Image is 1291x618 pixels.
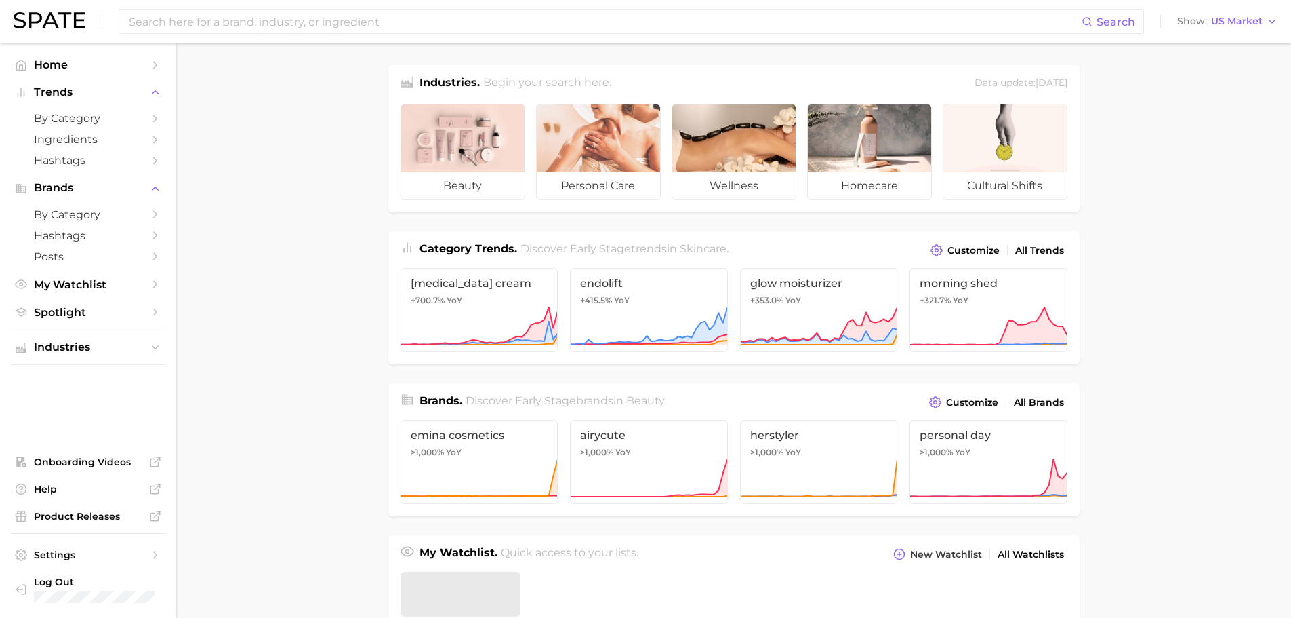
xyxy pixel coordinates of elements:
button: New Watchlist [890,545,985,564]
span: YoY [614,295,630,306]
a: Onboarding Videos [11,452,165,472]
span: >1,000% [750,447,783,457]
input: Search here for a brand, industry, or ingredient [127,10,1082,33]
span: Home [34,58,142,71]
div: Data update: [DATE] [975,75,1067,93]
span: >1,000% [580,447,613,457]
a: All Watchlists [994,545,1067,564]
span: +700.7% [411,295,445,305]
a: Log out. Currently logged in with e-mail ltal@gattefossecorp.com. [11,572,165,607]
span: Trends [34,86,142,98]
button: Customize [926,393,1001,412]
a: Hashtags [11,225,165,246]
a: Help [11,479,165,499]
span: herstyler [750,429,888,442]
span: US Market [1211,18,1263,25]
a: personal care [536,104,661,200]
span: by Category [34,208,142,221]
span: Category Trends . [419,242,517,255]
button: Industries [11,337,165,358]
span: Product Releases [34,510,142,522]
span: +415.5% [580,295,612,305]
span: All Trends [1015,245,1064,256]
button: Trends [11,82,165,102]
a: cultural shifts [943,104,1067,200]
span: New Watchlist [910,549,982,560]
span: Industries [34,341,142,353]
span: My Watchlist [34,278,142,291]
h1: My Watchlist. [419,545,497,564]
span: YoY [615,447,631,458]
a: All Brands [1010,393,1067,412]
span: Customize [947,245,1000,256]
span: Show [1177,18,1207,25]
a: airycute>1,000% YoY [570,420,728,504]
a: herstyler>1,000% YoY [740,420,898,504]
a: beauty [401,104,525,200]
a: Home [11,54,165,75]
h1: Industries. [419,75,480,93]
span: Spotlight [34,306,142,319]
span: endolift [580,277,718,290]
span: Brands . [419,394,462,407]
span: YoY [446,447,462,458]
span: All Watchlists [998,549,1064,560]
img: SPATE [14,12,85,28]
span: airycute [580,429,718,442]
span: YoY [785,295,801,306]
span: emina cosmetics [411,429,548,442]
a: endolift+415.5% YoY [570,268,728,352]
span: Log Out [34,576,155,588]
span: YoY [447,295,462,306]
span: YoY [953,295,968,306]
a: glow moisturizer+353.0% YoY [740,268,898,352]
span: +321.7% [920,295,951,305]
span: morning shed [920,277,1057,290]
a: personal day>1,000% YoY [909,420,1067,504]
span: Ingredients [34,133,142,146]
span: Search [1097,16,1135,28]
button: Brands [11,178,165,198]
button: Customize [927,241,1002,260]
span: personal day [920,429,1057,442]
span: skincare [680,242,726,255]
span: YoY [955,447,970,458]
span: [MEDICAL_DATA] cream [411,277,548,290]
a: by Category [11,204,165,225]
span: >1,000% [411,447,444,457]
span: beauty [401,172,525,199]
a: morning shed+321.7% YoY [909,268,1067,352]
span: Help [34,483,142,495]
a: wellness [672,104,796,200]
span: Posts [34,250,142,263]
span: homecare [808,172,931,199]
button: ShowUS Market [1174,13,1281,31]
a: Settings [11,545,165,565]
a: emina cosmetics>1,000% YoY [401,420,558,504]
span: YoY [785,447,801,458]
a: Spotlight [11,302,165,323]
a: Hashtags [11,150,165,171]
span: Brands [34,182,142,194]
h2: Begin your search here. [483,75,611,93]
span: Discover Early Stage brands in . [466,394,666,407]
a: My Watchlist [11,274,165,295]
span: Onboarding Videos [34,456,142,468]
span: glow moisturizer [750,277,888,290]
span: Discover Early Stage trends in . [520,242,729,255]
span: by Category [34,112,142,125]
a: All Trends [1012,242,1067,260]
a: homecare [807,104,932,200]
span: Settings [34,549,142,561]
a: Posts [11,246,165,267]
span: cultural shifts [943,172,1067,199]
a: Ingredients [11,129,165,150]
a: by Category [11,108,165,129]
span: >1,000% [920,447,953,457]
span: Hashtags [34,154,142,167]
span: +353.0% [750,295,783,305]
span: All Brands [1014,397,1064,408]
span: personal care [537,172,660,199]
span: beauty [626,394,664,407]
span: Hashtags [34,229,142,242]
